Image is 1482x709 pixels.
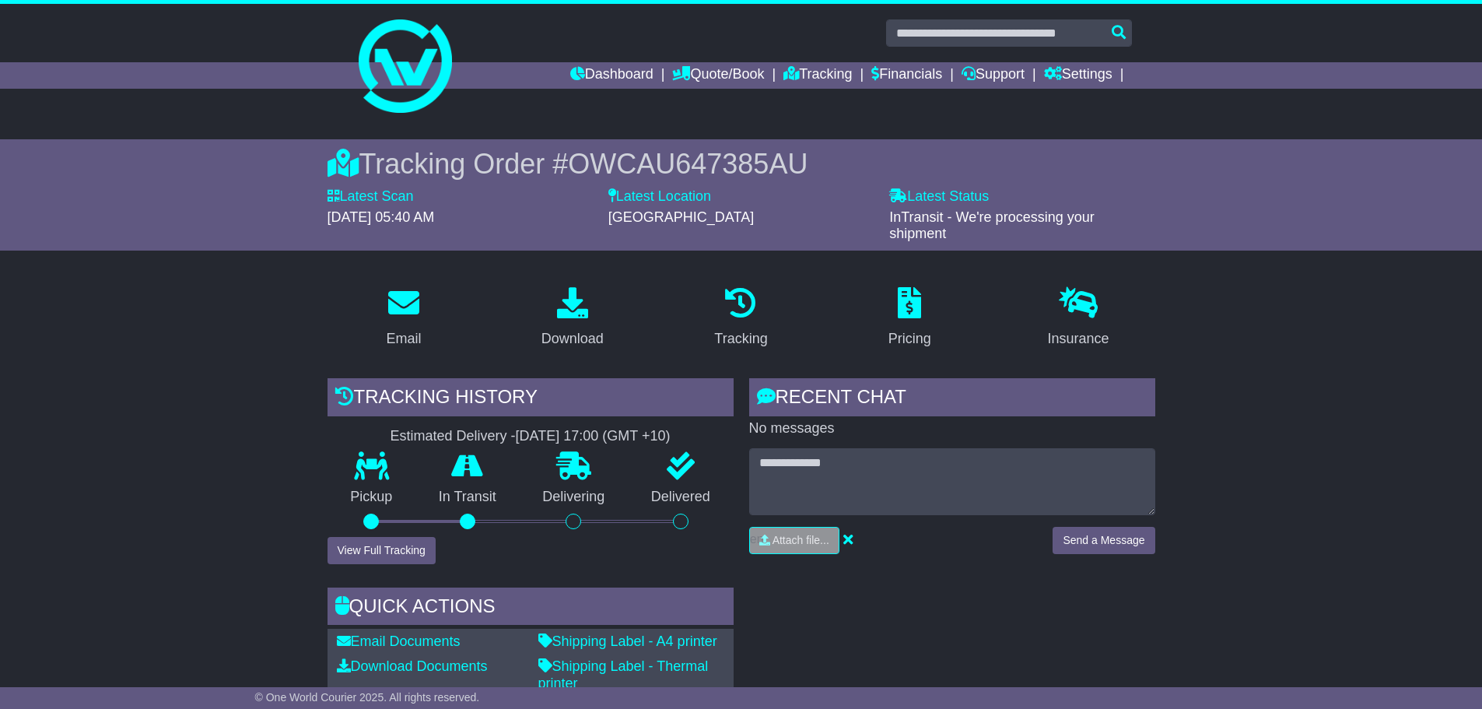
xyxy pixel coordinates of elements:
span: [GEOGRAPHIC_DATA] [608,209,754,225]
a: Email [376,282,431,355]
span: InTransit - We're processing your shipment [889,209,1095,242]
div: Insurance [1048,328,1109,349]
a: Financials [871,62,942,89]
a: Support [962,62,1025,89]
div: Email [386,328,421,349]
a: Settings [1044,62,1112,89]
a: Dashboard [570,62,653,89]
button: View Full Tracking [328,537,436,564]
div: [DATE] 17:00 (GMT +10) [516,428,671,445]
a: Tracking [783,62,852,89]
p: Delivering [520,489,629,506]
div: Download [541,328,604,349]
a: Shipping Label - Thermal printer [538,658,709,691]
div: Tracking Order # [328,147,1155,181]
a: Tracking [704,282,777,355]
p: Delivered [628,489,734,506]
div: Tracking history [328,378,734,420]
a: Pricing [878,282,941,355]
label: Latest Status [889,188,989,205]
span: © One World Courier 2025. All rights reserved. [255,691,480,704]
a: Quote/Book [672,62,764,89]
label: Latest Scan [328,188,414,205]
a: Download [531,282,614,355]
button: Send a Message [1053,527,1154,554]
a: Insurance [1038,282,1119,355]
div: Estimated Delivery - [328,428,734,445]
div: Quick Actions [328,588,734,630]
p: Pickup [328,489,416,506]
span: OWCAU647385AU [568,148,808,180]
div: RECENT CHAT [749,378,1155,420]
label: Latest Location [608,188,711,205]
p: No messages [749,420,1155,437]
a: Download Documents [337,658,488,674]
div: Pricing [888,328,931,349]
p: In Transit [415,489,520,506]
a: Email Documents [337,634,461,649]
span: [DATE] 05:40 AM [328,209,435,225]
a: Shipping Label - A4 printer [538,634,717,649]
div: Tracking [714,328,767,349]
